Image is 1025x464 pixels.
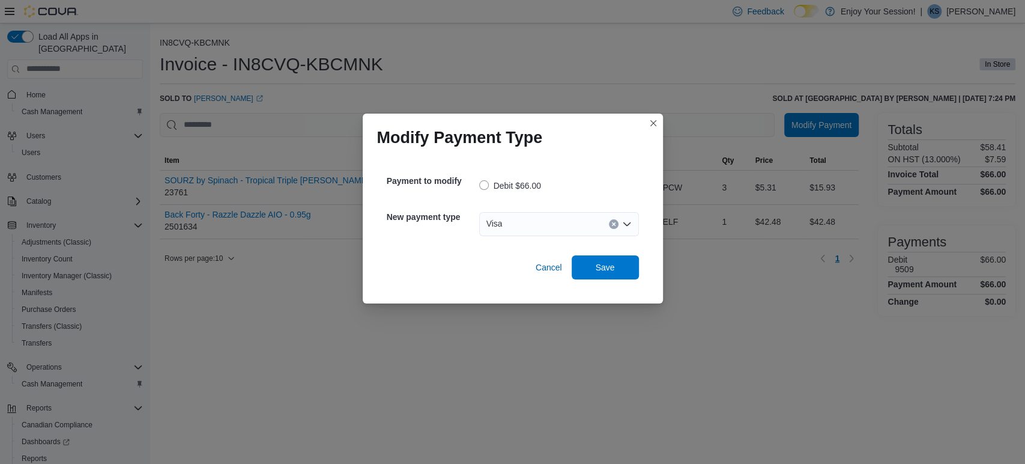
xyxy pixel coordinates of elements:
button: Closes this modal window [646,116,661,130]
button: Clear input [609,219,618,229]
button: Cancel [531,255,567,279]
span: Visa [486,216,503,231]
h1: Modify Payment Type [377,128,543,147]
button: Save [572,255,639,279]
span: Cancel [536,261,562,273]
input: Accessible screen reader label [507,217,508,231]
h5: New payment type [387,205,477,229]
h5: Payment to modify [387,169,477,193]
label: Debit $66.00 [479,179,541,193]
span: Save [596,261,615,273]
button: Open list of options [622,219,632,229]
